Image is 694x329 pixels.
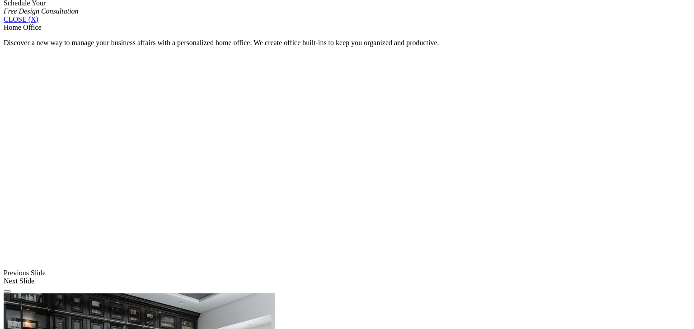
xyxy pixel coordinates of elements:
[4,15,38,23] a: CLOSE (X)
[4,7,79,15] em: Free Design Consultation
[4,23,42,31] span: Home Office
[4,269,690,277] div: Previous Slide
[4,277,690,285] div: Next Slide
[4,290,11,293] button: Click here to pause slide show
[4,39,690,47] p: Discover a new way to manage your business affairs with a personalized home office. We create off...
